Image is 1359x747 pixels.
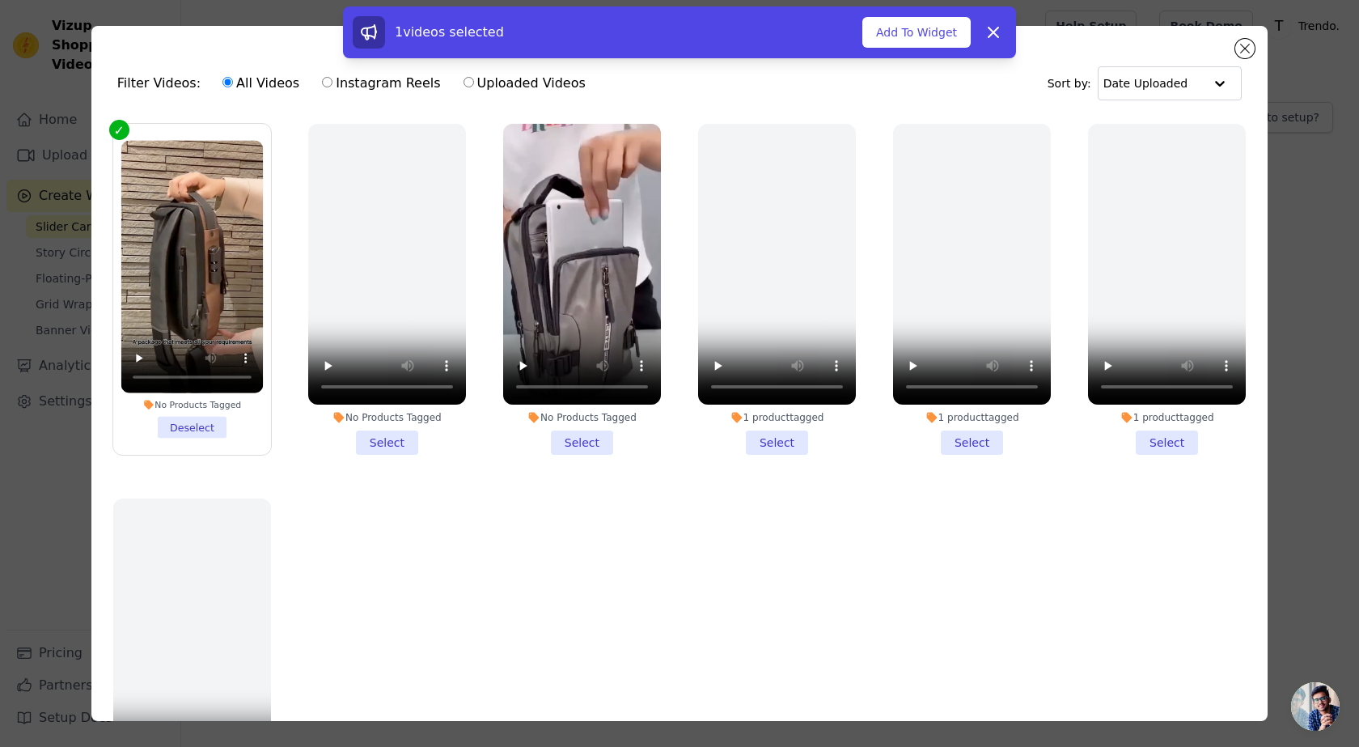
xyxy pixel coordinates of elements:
div: No Products Tagged [121,399,264,410]
div: Sort by: [1048,66,1243,100]
label: Uploaded Videos [463,73,586,94]
label: Instagram Reels [321,73,441,94]
div: No Products Tagged [308,411,466,424]
button: Add To Widget [862,17,971,48]
div: 1 product tagged [1088,411,1246,424]
div: 1 product tagged [893,411,1051,424]
label: All Videos [222,73,300,94]
span: 1 videos selected [395,24,504,40]
div: No Products Tagged [503,411,661,424]
div: Open chat [1291,682,1340,731]
div: Filter Videos: [117,65,595,102]
div: 1 product tagged [698,411,856,424]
